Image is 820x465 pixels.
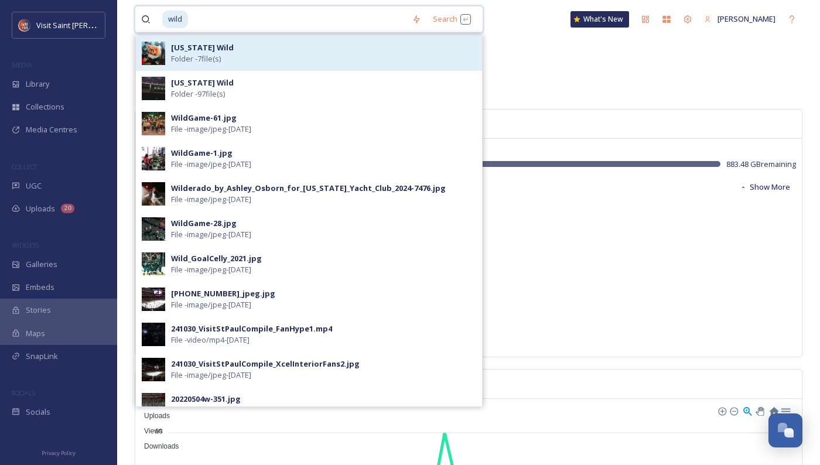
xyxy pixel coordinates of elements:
span: COLLECT [12,162,37,171]
span: Uploads [135,412,170,420]
div: WildGame-1.jpg [171,148,233,159]
span: File - image/jpeg - [DATE] [171,124,251,135]
a: What's New [570,11,629,28]
span: MEDIA [12,60,32,69]
div: Zoom Out [729,406,737,415]
img: 4fc2fd57-b1dc-4069-9caa-4ba272c0e4e1.jpg [142,393,165,416]
img: 17dffb2e-6c53-45af-8df7-1924cd5592fd.jpg [142,323,165,346]
img: 2f616725-e4be-42c5-a75f-0673d79864dd.jpg [142,252,165,276]
span: File - image/jpeg - [DATE] [171,194,251,205]
span: WIDGETS [12,241,39,249]
span: Maps [26,328,45,339]
strong: [US_STATE] Wild [171,42,234,53]
div: 241030_VisitStPaulCompile_XcelInteriorFans2.jpg [171,358,360,370]
div: Menu [780,405,790,415]
span: Collections [26,101,64,112]
span: File - image/jpeg - [DATE] [171,229,251,240]
span: File - image/jpeg - [DATE] [171,159,251,170]
img: a152f65c-d596-4f92-a2a3-25c55e39f139.jpg [142,358,165,381]
img: b78c6fd5-9347-4370-b1d5-e95a7eff68dc.jpg [142,182,165,206]
span: File - image/jpeg - [DATE] [171,405,251,416]
div: Panning [756,407,763,414]
div: Zoom In [717,406,726,415]
span: Views [135,427,163,435]
img: f53ea4d8-68fa-4546-b162-45debad77134.jpg [142,217,165,241]
a: [PERSON_NAME] [698,8,781,30]
img: 46699d95-4378-45ed-973d-ae438f5ddd52.jpg [142,112,165,135]
span: Socials [26,406,50,418]
span: File - image/jpeg - [DATE] [171,370,251,381]
tspan: 60 [155,428,162,435]
span: Privacy Policy [42,449,76,457]
div: 20220504w-351.jpg [171,394,241,405]
img: 27113c04-795a-4de9-b28b-1a9d78e6cca8.jpg [142,42,165,65]
span: Embeds [26,282,54,293]
span: Visit Saint [PERSON_NAME] [36,19,130,30]
div: Search [427,8,477,30]
span: 883.48 GB remaining [726,159,796,170]
span: Folder - 7 file(s) [171,53,221,64]
span: Uploads [26,203,55,214]
span: Galleries [26,259,57,270]
div: 20 [61,204,74,213]
span: SOCIALS [12,388,35,397]
div: Selection Zoom [742,405,752,415]
span: [PERSON_NAME] [717,13,775,24]
div: [PHONE_NUMBER]_jpeg.jpg [171,288,275,299]
img: 5720d1e6-6122-4697-8ae1-d4ff19c13f46.jpg [142,77,165,100]
span: Folder - 97 file(s) [171,88,225,100]
div: Wild_GoalCelly_2021.jpg [171,253,262,264]
span: Stories [26,305,51,316]
span: File - video/mp4 - [DATE] [171,334,250,346]
img: 97fe7884-ab4d-46f6-be60-d75d903b9402.jpg [142,288,165,311]
img: e6abd09d-ee65-4c38-90ac-59527a706739.jpg [142,147,165,170]
div: Wilderado_by_Ashley_Osborn_for_[US_STATE]_Yacht_Club_2024-7476.jpg [171,183,446,194]
div: WildGame-61.jpg [171,112,237,124]
span: Downloads [135,442,179,450]
button: Show More [734,176,796,199]
a: Privacy Policy [42,445,76,459]
div: 241030_VisitStPaulCompile_FanHype1.mp4 [171,323,332,334]
span: UGC [26,180,42,192]
span: File - image/jpeg - [DATE] [171,264,251,275]
span: wild [162,11,188,28]
strong: [US_STATE] Wild [171,77,234,88]
span: File - image/jpeg - [DATE] [171,299,251,310]
div: Reset Zoom [768,405,778,415]
img: Visit%20Saint%20Paul%20Updated%20Profile%20Image.jpg [19,19,30,31]
button: Open Chat [768,413,802,447]
span: SnapLink [26,351,58,362]
div: WildGame-28.jpg [171,218,237,229]
span: Library [26,78,49,90]
span: Media Centres [26,124,77,135]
